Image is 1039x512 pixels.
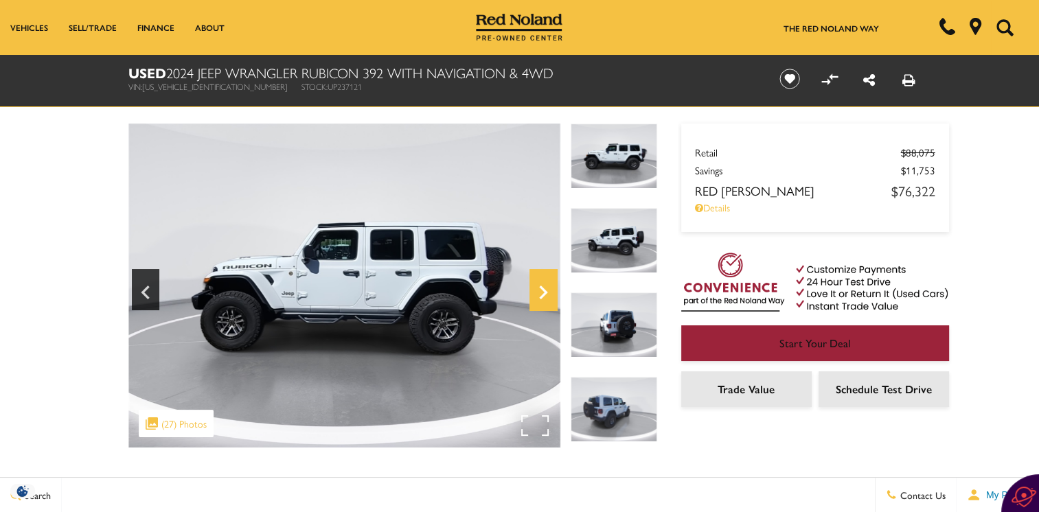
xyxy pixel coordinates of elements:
[128,124,560,447] img: Used 2024 Bright White Clearcoat Jeep Rubicon 392 image 5
[902,69,915,89] a: Print this Used 2024 Jeep Wrangler Rubicon 392 With Navigation & 4WD
[529,269,557,310] div: Next
[7,484,38,498] section: Click to Open Cookie Consent Modal
[775,68,805,90] button: Save vehicle
[695,200,935,214] a: Details
[128,62,166,82] strong: Used
[718,381,775,397] span: Trade Value
[128,80,142,93] span: VIN:
[695,163,901,177] span: Savings
[571,292,657,358] img: Used 2024 Bright White Clearcoat Jeep Rubicon 392 image 7
[901,163,935,177] span: $11,753
[779,335,851,351] span: Start Your Deal
[681,325,949,361] a: Start Your Deal
[142,80,288,93] span: [US_VEHICLE_IDENTIFICATION_NUMBER]
[132,269,159,310] div: Previous
[476,14,562,41] img: Red Noland Pre-Owned
[981,489,1029,500] span: My Profile
[128,65,757,80] h1: 2024 Jeep Wrangler Rubicon 392 With Navigation & 4WD
[695,181,935,200] a: Red [PERSON_NAME] $76,322
[571,208,657,273] img: Used 2024 Bright White Clearcoat Jeep Rubicon 392 image 6
[695,182,891,199] span: Red [PERSON_NAME]
[863,69,875,89] a: Share this Used 2024 Jeep Wrangler Rubicon 392 With Navigation & 4WD
[784,22,879,34] a: The Red Noland Way
[695,163,935,177] a: Savings $11,753
[819,69,840,89] button: Compare Vehicle
[897,488,946,502] span: Contact Us
[571,377,657,442] img: Used 2024 Bright White Clearcoat Jeep Rubicon 392 image 8
[476,19,562,32] a: Red Noland Pre-Owned
[957,478,1039,512] button: Open user profile menu
[328,80,362,93] span: UP237121
[991,1,1018,54] button: Open the search field
[681,371,812,407] a: Trade Value
[571,124,657,189] img: Used 2024 Bright White Clearcoat Jeep Rubicon 392 image 5
[7,484,38,498] img: Opt-Out Icon
[301,80,328,93] span: Stock:
[901,145,935,159] del: $88,075
[891,181,935,200] span: $76,322
[695,145,901,159] span: Retail
[139,410,214,437] div: (27) Photos
[836,381,932,397] span: Schedule Test Drive
[695,145,935,159] a: Retail $88,075
[819,371,949,407] a: Schedule Test Drive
